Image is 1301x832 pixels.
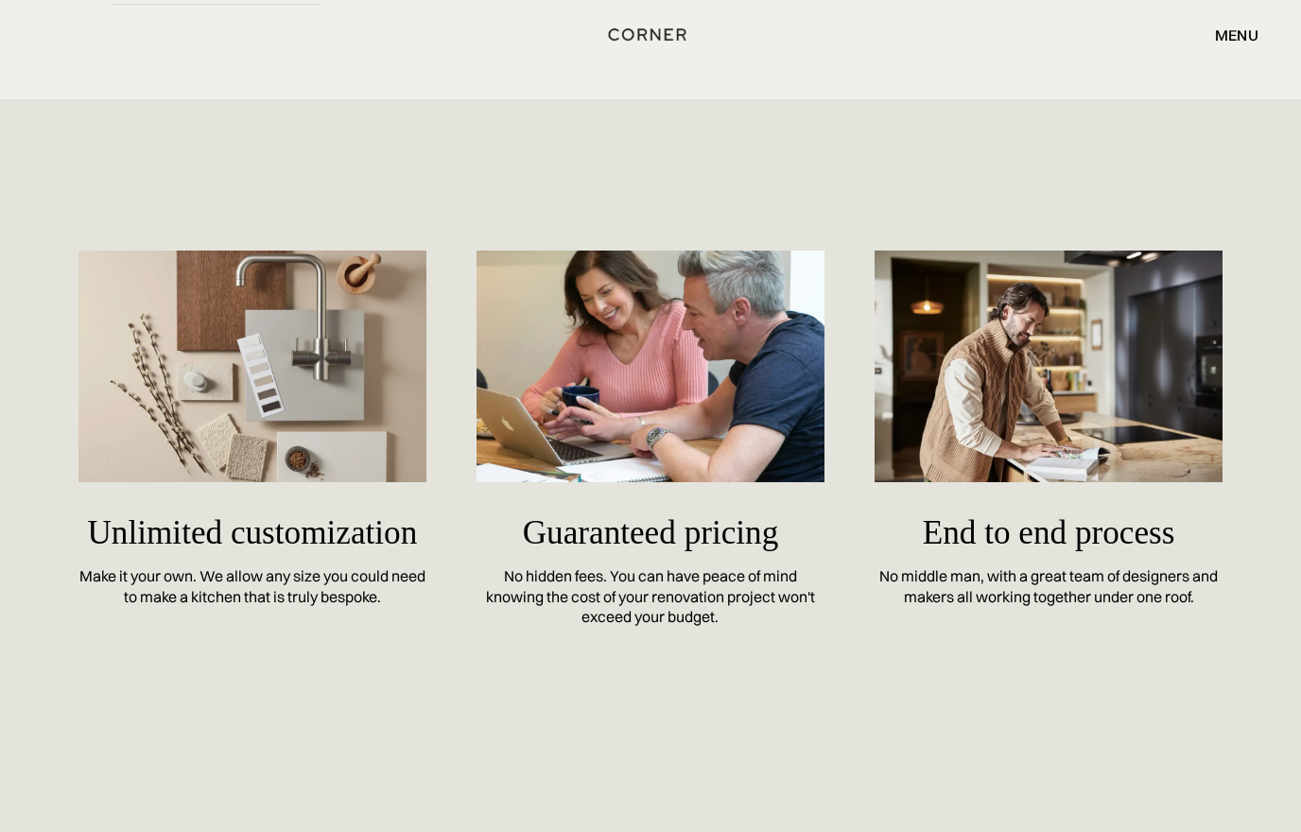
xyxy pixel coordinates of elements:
div: Make it your own. We allow any size you could need to make a kitchen that is truly bespoke. [78,567,426,608]
img: A man is looking through a catalog with an amusing expression on his kitchen [875,251,1223,484]
h5: End to end process [875,502,1223,567]
h5: Guaranteed pricing [477,502,824,567]
div: menu [1215,27,1258,43]
div: No middle man, with a great team of designers and makers all working together under one roof. [875,567,1223,608]
div: menu [1196,19,1258,51]
h5: Unlimited customization [78,502,426,567]
a: home [588,23,713,47]
img: A man and a woman are looking at something on their laptop and smiling [477,251,824,484]
div: No hidden fees. You can have peace of mind knowing the cost of your renovation project won't exce... [477,567,824,629]
img: Samples of materials for countertop and cabinets, colors of paint, a tap [78,251,426,484]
